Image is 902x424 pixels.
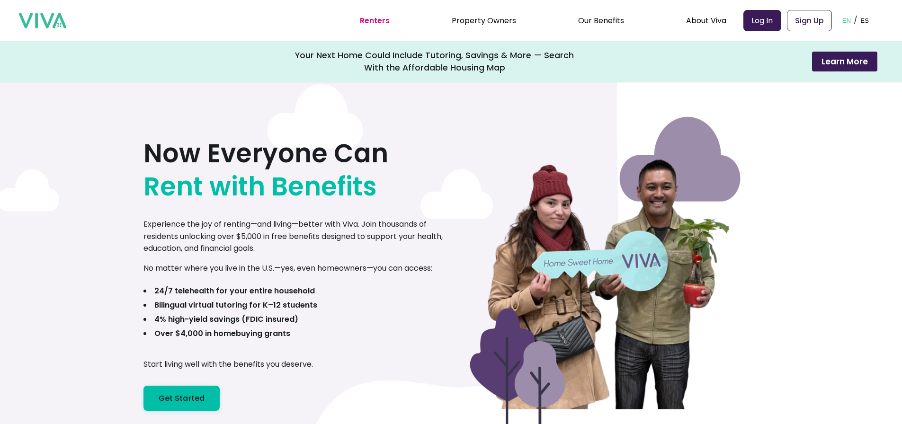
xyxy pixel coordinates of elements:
a: Renters [360,15,390,26]
b: 4% high-yield savings (FDIC insured) [154,314,298,325]
div: Your Next Home Could Include Tutoring, Savings & More — Search With the Affordable Housing Map [295,49,574,74]
b: Bilingual virtual tutoring for K–12 students [154,300,317,310]
img: viva [19,13,66,29]
span: Rent with Benefits [143,170,377,203]
p: / [854,13,857,27]
iframe: Intercom live chat [870,392,893,415]
div: Our Benefits [578,9,624,32]
a: Log In [743,10,781,31]
a: Get Started [143,386,220,411]
button: EN [839,6,854,35]
button: ES [857,6,872,35]
p: Start living well with the benefits you deserve. [143,358,313,371]
b: Over $4,000 in homebuying grants [154,328,290,339]
div: About Viva [686,9,726,32]
p: No matter where you live in the U.S.—yes, even homeowners—you can access: [143,262,432,274]
p: Experience the joy of renting—and living—better with Viva. Join thousands of residents unlocking ... [143,218,451,255]
a: Sign Up [787,10,832,31]
b: 24/7 telehealth for your entire household [154,285,315,296]
h1: Now Everyone Can [143,137,388,203]
a: Property Owners [452,15,516,26]
button: Learn More [812,52,877,71]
